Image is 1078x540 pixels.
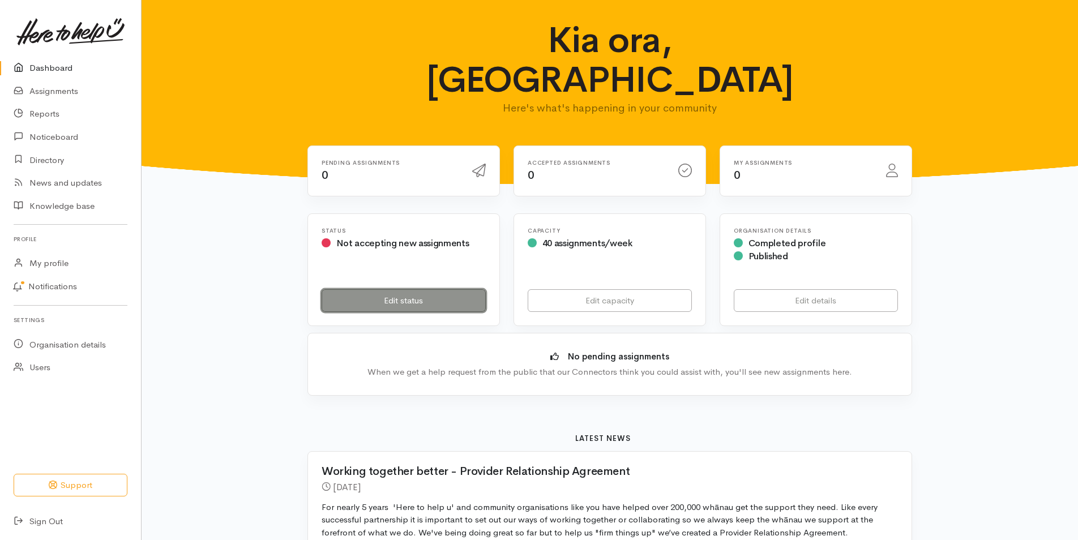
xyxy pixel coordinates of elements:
h6: Status [322,228,486,234]
span: 0 [734,168,741,182]
p: For nearly 5 years 'Here to help u' and community organisations like you have helped over 200,000... [322,501,898,539]
b: No pending assignments [568,351,669,362]
span: Not accepting new assignments [336,237,469,249]
span: Published [748,250,788,262]
button: Support [14,474,127,497]
a: Edit capacity [528,289,692,312]
h6: My assignments [734,160,872,166]
a: Edit details [734,289,898,312]
span: Completed profile [748,237,826,249]
span: 0 [528,168,534,182]
p: Here's what's happening in your community [390,100,831,116]
div: When we get a help request from the public that our Connectors think you could assist with, you'l... [325,366,895,379]
h6: Pending assignments [322,160,459,166]
h6: Profile [14,232,127,247]
h6: Capacity [528,228,692,234]
h6: Settings [14,312,127,328]
h2: Working together better - Provider Relationship Agreement [322,465,884,478]
h6: Accepted assignments [528,160,665,166]
time: [DATE] [333,481,361,493]
b: Latest news [575,434,631,443]
span: 0 [322,168,328,182]
h6: Organisation Details [734,228,898,234]
h1: Kia ora, [GEOGRAPHIC_DATA] [390,20,831,100]
a: Edit status [322,289,486,312]
span: 40 assignments/week [542,237,632,249]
